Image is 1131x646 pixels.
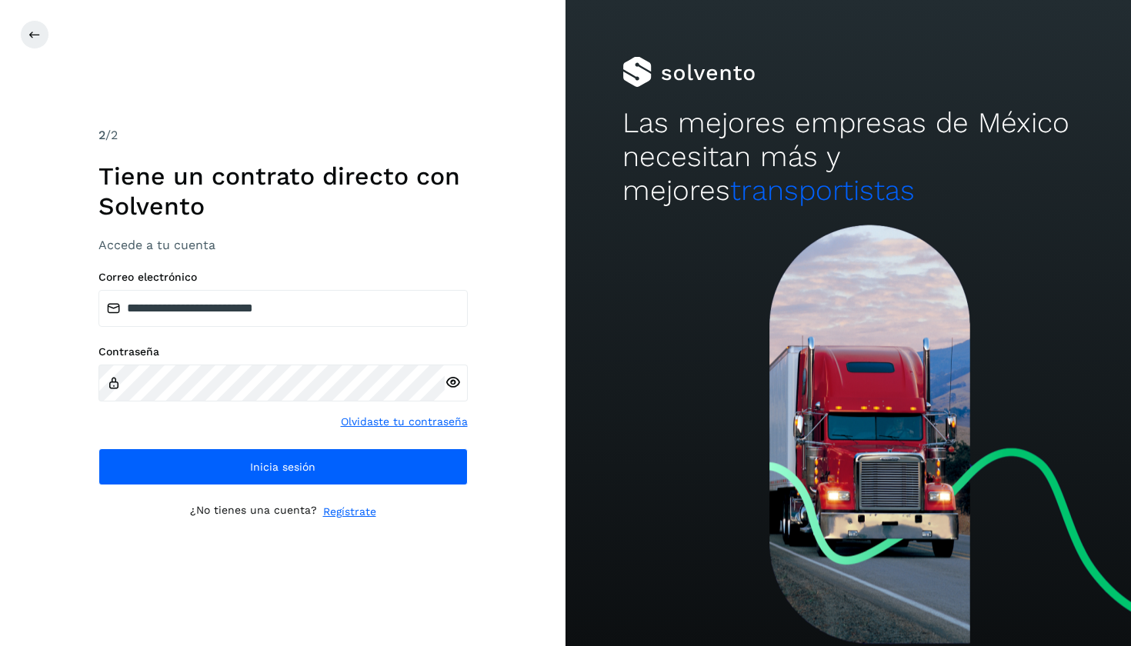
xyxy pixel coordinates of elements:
[98,345,468,358] label: Contraseña
[98,448,468,485] button: Inicia sesión
[341,414,468,430] a: Olvidaste tu contraseña
[98,238,468,252] h3: Accede a tu cuenta
[190,504,317,520] p: ¿No tienes una cuenta?
[98,128,105,142] span: 2
[98,271,468,284] label: Correo electrónico
[250,461,315,472] span: Inicia sesión
[622,106,1075,208] h2: Las mejores empresas de México necesitan más y mejores
[730,174,915,207] span: transportistas
[98,161,468,221] h1: Tiene un contrato directo con Solvento
[323,504,376,520] a: Regístrate
[98,126,468,145] div: /2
